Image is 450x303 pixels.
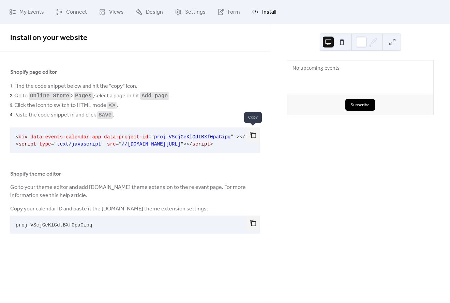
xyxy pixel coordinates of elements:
[10,170,61,178] span: Shopify theme editor
[14,111,114,119] span: Paste the code snippet in and click .
[212,3,245,21] a: Form
[104,134,148,140] span: data-project-id
[109,8,124,16] span: Views
[181,141,184,147] span: "
[4,3,49,21] a: My Events
[244,112,262,123] span: Copy
[151,134,154,140] span: "
[94,3,129,21] a: Views
[122,141,181,147] span: //[DOMAIN_NAME][URL]
[119,141,122,147] span: "
[10,183,260,200] span: Go to your theme editor and add [DOMAIN_NAME] theme extension to the relevant page. For more info...
[19,141,36,147] span: script
[109,102,115,109] code: <>
[186,141,192,147] span: </
[75,93,91,99] code: Pages
[183,141,186,147] span: >
[170,3,211,21] a: Settings
[101,141,104,147] span: "
[14,101,118,110] span: Click the icon to switch to HTML mode .
[57,141,101,147] span: text/javascript
[245,134,254,140] span: div
[99,112,111,118] code: Save
[185,8,206,16] span: Settings
[14,82,137,91] span: Find the code snippet below and hit the "copy" icon.
[247,3,281,21] a: Install
[30,93,69,99] code: Online Store
[16,222,92,228] span: proj_VScjGeKlGdtBXf0paCipq
[16,141,19,147] span: <
[154,134,231,140] span: proj_VScjGeKlGdtBXf0paCipq
[239,134,245,140] span: </
[51,3,92,21] a: Connect
[66,8,87,16] span: Connect
[146,8,163,16] span: Design
[192,141,210,147] span: script
[19,8,44,16] span: My Events
[131,3,168,21] a: Design
[49,190,86,201] a: this help article
[10,205,208,213] span: Copy your calendar ID and paste it the [DOMAIN_NAME] theme extension settings:
[210,141,213,147] span: >
[16,134,19,140] span: <
[19,134,28,140] span: div
[51,141,54,147] span: =
[30,134,101,140] span: data-events-calendar-app
[228,8,240,16] span: Form
[107,141,116,147] span: src
[10,68,57,77] span: Shopify page editor
[39,141,51,147] span: type
[230,134,234,140] span: "
[54,141,57,147] span: "
[141,93,168,99] code: Add page
[345,99,375,111] button: Subscribe
[14,92,170,100] span: Go to > , select a page or hit .
[148,134,151,140] span: =
[116,141,119,147] span: =
[10,30,87,45] span: Install on your website
[237,134,240,140] span: >
[262,8,276,16] span: Install
[292,65,428,71] div: No upcoming events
